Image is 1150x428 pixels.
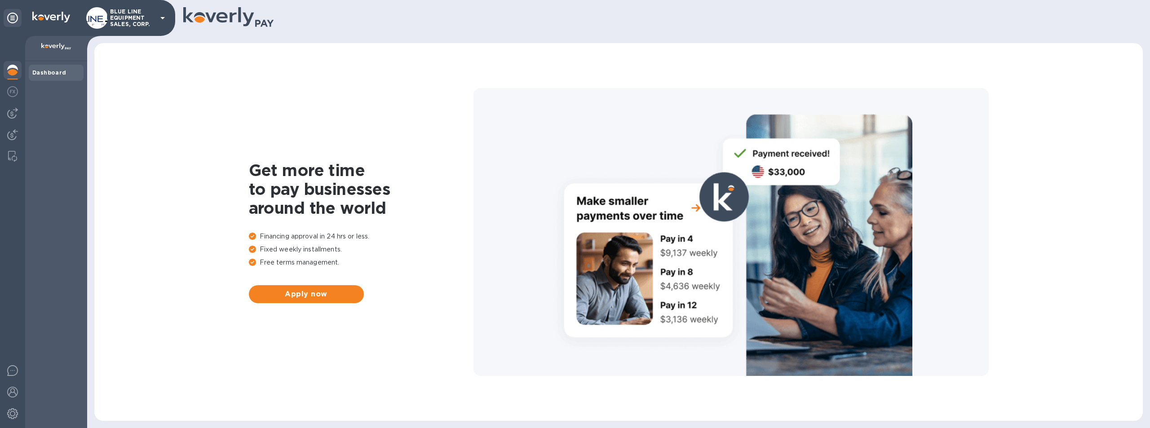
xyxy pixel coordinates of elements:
button: Apply now [249,285,364,303]
img: Logo [32,12,70,22]
p: Financing approval in 24 hrs or less. [249,232,473,241]
p: Fixed weekly installments. [249,245,473,254]
img: Foreign exchange [7,86,18,97]
p: Free terms management. [249,258,473,267]
span: Apply now [256,289,357,300]
div: Unpin categories [4,9,22,27]
h1: Get more time to pay businesses around the world [249,161,473,217]
b: Dashboard [32,69,66,76]
p: BLUE LINE EQUIPMENT SALES, CORP. [110,9,155,27]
